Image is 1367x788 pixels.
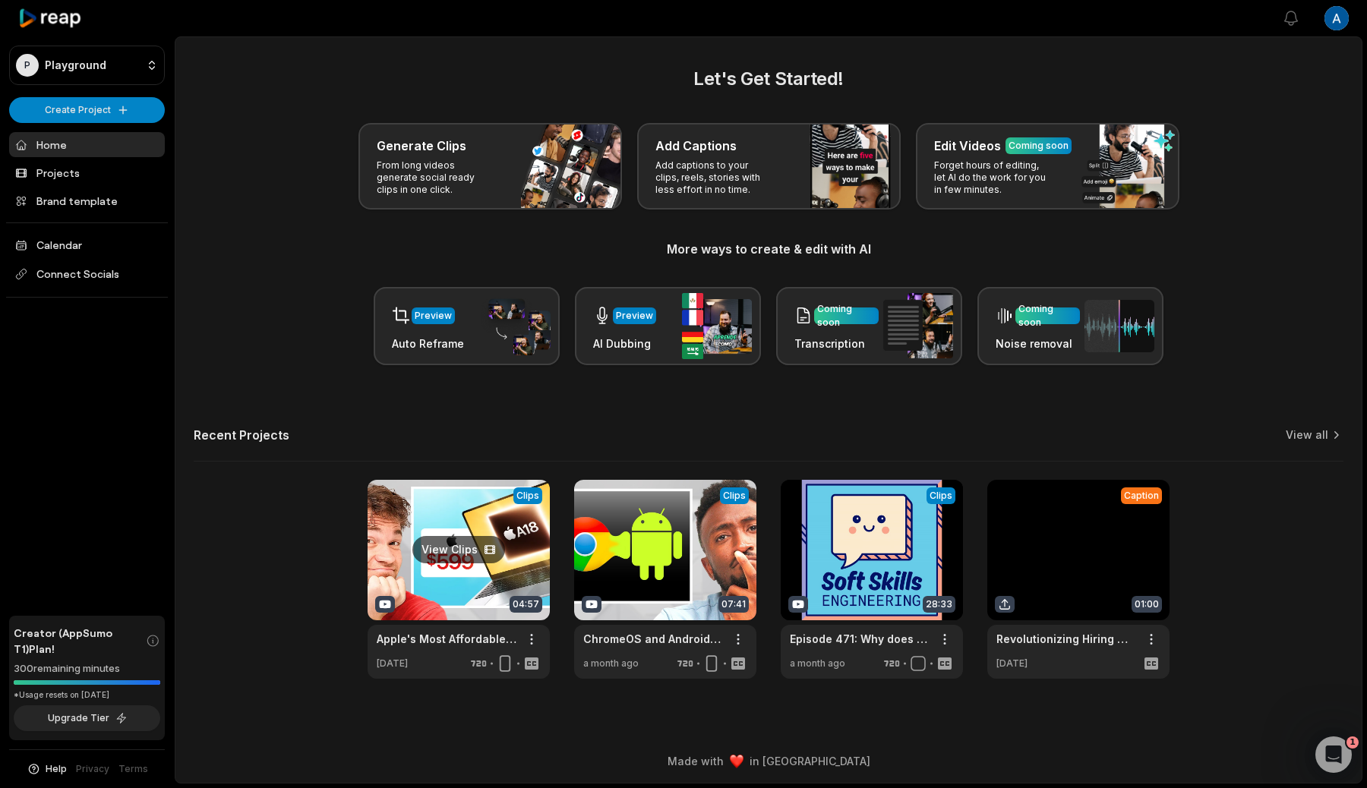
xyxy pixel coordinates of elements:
img: noise_removal.png [1084,300,1154,352]
h3: Generate Clips [377,137,466,155]
span: Help [46,762,67,776]
a: ChromeOS and Android are Merging? [583,631,723,647]
a: Calendar [9,232,165,257]
a: Terms [118,762,148,776]
a: Privacy [76,762,109,776]
h2: Let's Get Started! [194,65,1343,93]
p: Playground [45,58,106,72]
a: Episode 471: Why does my junior engineer do so little and I fell asleep in a Zoom meeting [790,631,930,647]
div: P [16,54,39,77]
h3: Noise removal [996,336,1080,351]
img: heart emoji [730,755,743,768]
a: View all [1286,427,1328,443]
iframe: Intercom live chat [1315,736,1352,773]
p: From long videos generate social ready clips in one click. [377,159,494,196]
div: *Usage resets on [DATE] [14,689,160,701]
img: transcription.png [883,293,953,358]
div: Made with in [GEOGRAPHIC_DATA] [189,753,1348,769]
span: Connect Socials [9,260,165,288]
div: Preview [616,309,653,323]
div: Preview [415,309,452,323]
img: auto_reframe.png [481,297,551,356]
span: 1 [1346,736,1359,749]
img: ai_dubbing.png [682,293,752,359]
h3: Transcription [794,336,879,351]
h3: More ways to create & edit with AI [194,240,1343,258]
button: Upgrade Tier [14,705,160,731]
div: 300 remaining minutes [14,661,160,676]
a: Apple's Most Affordable Laptop Ever! [377,631,516,647]
button: Create Project [9,97,165,123]
h2: Recent Projects [194,427,289,443]
h3: Add Captions [655,137,737,155]
a: Projects [9,160,165,185]
a: Home [9,132,165,157]
h3: Edit Videos [934,137,1001,155]
h3: AI Dubbing [593,336,656,351]
h3: Auto Reframe [392,336,464,351]
p: Forget hours of editing, let AI do the work for you in few minutes. [934,159,1052,196]
div: Coming soon [1018,302,1077,329]
p: Add captions to your clips, reels, stories with less effort in no time. [655,159,773,196]
span: Creator (AppSumo T1) Plan! [14,625,146,657]
div: Coming soon [817,302,876,329]
a: Brand template [9,188,165,213]
button: Help [27,762,67,776]
a: Revolutionizing Hiring with G2I [996,631,1136,647]
div: Coming soon [1009,139,1069,153]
